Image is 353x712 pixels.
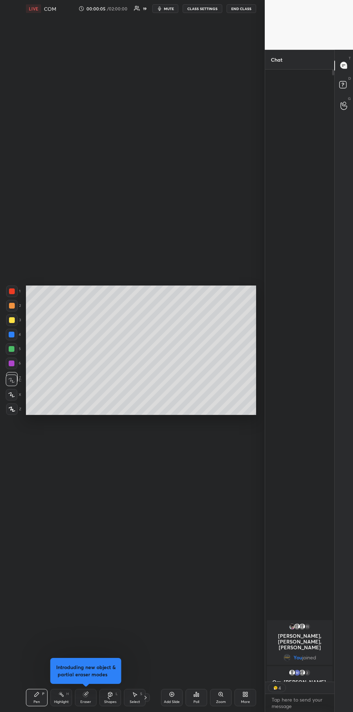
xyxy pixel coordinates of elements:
[42,692,44,696] div: P
[271,633,328,650] p: [PERSON_NAME], [PERSON_NAME], [PERSON_NAME]
[44,5,56,12] h4: COM
[289,623,296,630] img: 3
[6,343,21,355] div: 5
[289,669,296,676] img: default.png
[6,375,21,386] div: C
[265,50,288,69] p: Chat
[54,700,69,704] div: Highlight
[349,56,351,61] p: T
[216,700,226,704] div: Zoom
[6,389,21,401] div: X
[164,700,180,704] div: Add Slide
[348,76,351,81] p: D
[140,692,142,696] div: S
[130,700,140,704] div: Select
[164,6,174,11] span: mute
[183,4,222,13] button: CLASS SETTINGS
[152,4,178,13] button: mute
[294,669,301,676] img: 3
[302,655,316,660] span: joined
[104,700,116,704] div: Shapes
[271,679,328,691] p: Om, [PERSON_NAME], [PERSON_NAME]
[116,692,118,696] div: L
[294,623,301,630] img: default.png
[6,329,21,340] div: 4
[278,685,281,691] div: 4
[294,655,302,660] span: You
[33,700,40,704] div: Pen
[56,664,116,678] h4: Introduding new object & partial eraser modes
[143,7,147,10] div: 19
[283,654,291,661] img: 06912f4de0e0415f89b55fa2d261602c.jpg
[80,700,91,704] div: Eraser
[348,96,351,101] p: G
[6,403,21,415] div: Z
[26,4,41,13] div: LIVE
[6,300,21,311] div: 2
[6,358,21,369] div: 6
[241,700,250,704] div: More
[6,286,21,297] div: 1
[304,623,311,630] div: 11
[265,619,334,682] div: grid
[227,4,256,13] button: End Class
[66,692,69,696] div: H
[193,700,199,704] div: Poll
[6,314,21,326] div: 3
[299,623,306,630] img: default.png
[122,695,129,700] div: 3
[299,669,306,676] img: default.png
[273,685,278,690] img: thinking_face.png
[304,669,311,676] div: 2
